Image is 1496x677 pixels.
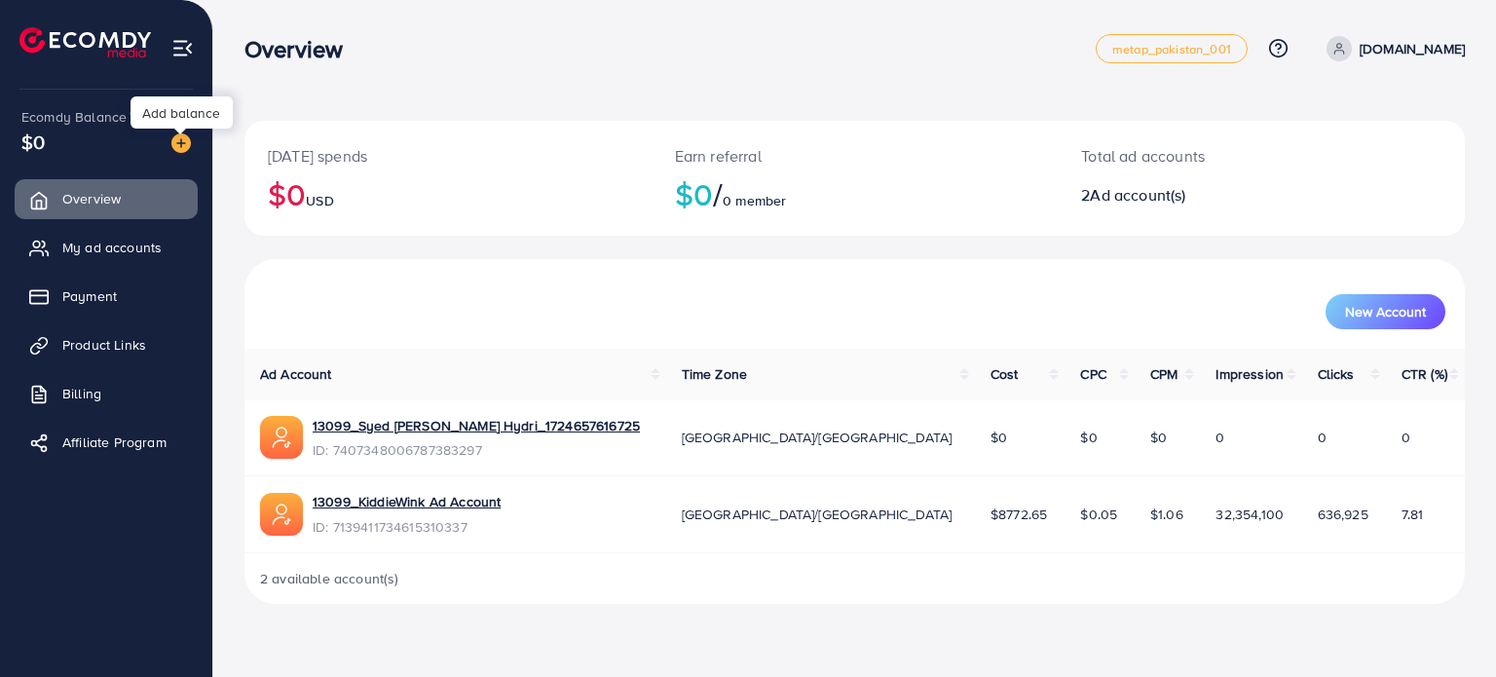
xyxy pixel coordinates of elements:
[131,96,233,129] div: Add balance
[1150,364,1178,384] span: CPM
[62,238,162,257] span: My ad accounts
[1360,37,1465,60] p: [DOMAIN_NAME]
[260,416,303,459] img: ic-ads-acc.e4c84228.svg
[1402,364,1447,384] span: CTR (%)
[682,364,747,384] span: Time Zone
[260,493,303,536] img: ic-ads-acc.e4c84228.svg
[15,277,198,316] a: Payment
[1318,505,1368,524] span: 636,925
[1326,294,1445,329] button: New Account
[1080,364,1105,384] span: CPC
[1081,186,1339,205] h2: 2
[171,133,191,153] img: image
[1318,428,1327,447] span: 0
[260,569,399,588] span: 2 available account(s)
[682,428,953,447] span: [GEOGRAPHIC_DATA]/[GEOGRAPHIC_DATA]
[682,505,953,524] span: [GEOGRAPHIC_DATA]/[GEOGRAPHIC_DATA]
[723,191,786,210] span: 0 member
[171,37,194,59] img: menu
[15,423,198,462] a: Affiliate Program
[1215,364,1284,384] span: Impression
[1150,428,1167,447] span: $0
[313,517,501,537] span: ID: 7139411734615310337
[62,384,101,403] span: Billing
[991,505,1047,524] span: $8772.65
[1215,428,1224,447] span: 0
[268,144,628,168] p: [DATE] spends
[21,107,127,127] span: Ecomdy Balance
[62,433,167,452] span: Affiliate Program
[675,144,1035,168] p: Earn referral
[1090,184,1185,206] span: Ad account(s)
[1318,364,1355,384] span: Clicks
[1080,428,1097,447] span: $0
[713,171,723,216] span: /
[1081,144,1339,168] p: Total ad accounts
[1345,305,1426,319] span: New Account
[991,364,1019,384] span: Cost
[19,27,151,57] img: logo
[268,175,628,212] h2: $0
[15,179,198,218] a: Overview
[260,364,332,384] span: Ad Account
[313,492,501,511] a: 13099_KiddieWink Ad Account
[1096,34,1248,63] a: metap_pakistan_001
[1080,505,1117,524] span: $0.05
[1402,505,1424,524] span: 7.81
[1319,36,1465,61] a: [DOMAIN_NAME]
[306,191,333,210] span: USD
[62,335,146,355] span: Product Links
[15,325,198,364] a: Product Links
[21,128,45,156] span: $0
[15,374,198,413] a: Billing
[244,35,358,63] h3: Overview
[62,286,117,306] span: Payment
[15,228,198,267] a: My ad accounts
[313,440,640,460] span: ID: 7407348006787383297
[1112,43,1231,56] span: metap_pakistan_001
[1215,505,1284,524] span: 32,354,100
[991,428,1007,447] span: $0
[62,189,121,208] span: Overview
[313,416,640,435] a: 13099_Syed [PERSON_NAME] Hydri_1724657616725
[1402,428,1410,447] span: 0
[1150,505,1183,524] span: $1.06
[675,175,1035,212] h2: $0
